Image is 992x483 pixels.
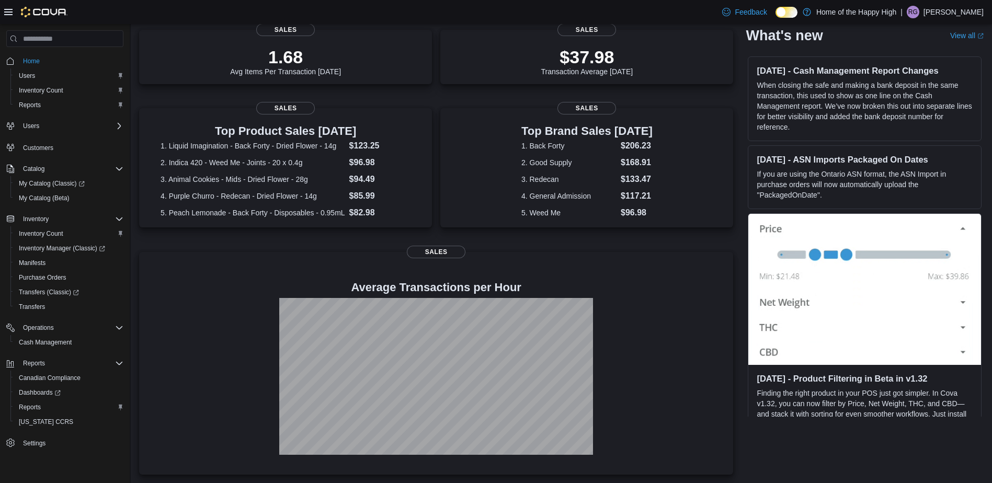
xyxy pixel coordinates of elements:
[19,101,41,109] span: Reports
[349,156,411,169] dd: $96.98
[161,174,345,185] dt: 3. Animal Cookies - Mids - Dried Flower - 28g
[900,6,903,18] p: |
[718,2,771,22] a: Feedback
[23,165,44,173] span: Catalog
[23,57,40,65] span: Home
[23,122,39,130] span: Users
[19,86,63,95] span: Inventory Count
[349,206,411,219] dd: $82.98
[19,213,123,225] span: Inventory
[10,226,128,241] button: Inventory Count
[19,321,123,334] span: Operations
[15,301,49,313] a: Transfers
[10,400,128,415] button: Reports
[15,227,67,240] a: Inventory Count
[19,403,41,411] span: Reports
[349,190,411,202] dd: $85.99
[15,416,77,428] a: [US_STATE] CCRS
[521,125,653,137] h3: Top Brand Sales [DATE]
[23,215,49,223] span: Inventory
[15,286,83,298] a: Transfers (Classic)
[161,125,411,137] h3: Top Product Sales [DATE]
[19,273,66,282] span: Purchase Orders
[757,65,973,76] h3: [DATE] - Cash Management Report Changes
[15,242,123,255] span: Inventory Manager (Classic)
[19,120,43,132] button: Users
[256,102,315,114] span: Sales
[19,321,58,334] button: Operations
[15,336,76,349] a: Cash Management
[15,177,89,190] a: My Catalog (Classic)
[908,6,918,18] span: RG
[521,208,617,218] dt: 5. Weed Me
[15,227,123,240] span: Inventory Count
[23,144,53,152] span: Customers
[10,241,128,256] a: Inventory Manager (Classic)
[15,372,123,384] span: Canadian Compliance
[907,6,919,18] div: Renee Grexton
[349,140,411,152] dd: $123.25
[10,335,128,350] button: Cash Management
[557,24,616,36] span: Sales
[15,99,123,111] span: Reports
[19,357,49,370] button: Reports
[256,24,315,36] span: Sales
[2,53,128,68] button: Home
[147,281,725,294] h4: Average Transactions per Hour
[15,386,65,399] a: Dashboards
[15,177,123,190] span: My Catalog (Classic)
[19,436,123,450] span: Settings
[757,154,973,165] h3: [DATE] - ASN Imports Packaged On Dates
[15,336,123,349] span: Cash Management
[15,286,123,298] span: Transfers (Classic)
[10,415,128,429] button: [US_STATE] CCRS
[2,140,128,155] button: Customers
[19,374,81,382] span: Canadian Compliance
[2,119,128,133] button: Users
[19,244,105,252] span: Inventory Manager (Classic)
[19,141,123,154] span: Customers
[6,49,123,478] nav: Complex example
[2,356,128,371] button: Reports
[15,192,123,204] span: My Catalog (Beta)
[621,173,653,186] dd: $133.47
[15,70,123,82] span: Users
[10,256,128,270] button: Manifests
[19,229,63,238] span: Inventory Count
[19,437,50,450] a: Settings
[2,162,128,176] button: Catalog
[19,120,123,132] span: Users
[2,435,128,451] button: Settings
[161,141,345,151] dt: 1. Liquid Imagination - Back Forty - Dried Flower - 14g
[230,47,341,67] p: 1.68
[19,142,58,154] a: Customers
[19,338,72,347] span: Cash Management
[15,271,71,284] a: Purchase Orders
[19,418,73,426] span: [US_STATE] CCRS
[19,163,49,175] button: Catalog
[521,191,617,201] dt: 4. General Admission
[10,270,128,285] button: Purchase Orders
[15,99,45,111] a: Reports
[621,140,653,152] dd: $206.23
[15,401,123,413] span: Reports
[15,257,123,269] span: Manifests
[2,320,128,335] button: Operations
[23,439,45,447] span: Settings
[15,70,39,82] a: Users
[621,190,653,202] dd: $117.21
[407,246,465,258] span: Sales
[735,7,767,17] span: Feedback
[349,173,411,186] dd: $94.49
[977,33,984,39] svg: External link
[621,156,653,169] dd: $168.91
[19,357,123,370] span: Reports
[923,6,984,18] p: [PERSON_NAME]
[23,359,45,367] span: Reports
[19,288,79,296] span: Transfers (Classic)
[776,7,797,18] input: Dark Mode
[10,98,128,112] button: Reports
[19,163,123,175] span: Catalog
[19,194,70,202] span: My Catalog (Beta)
